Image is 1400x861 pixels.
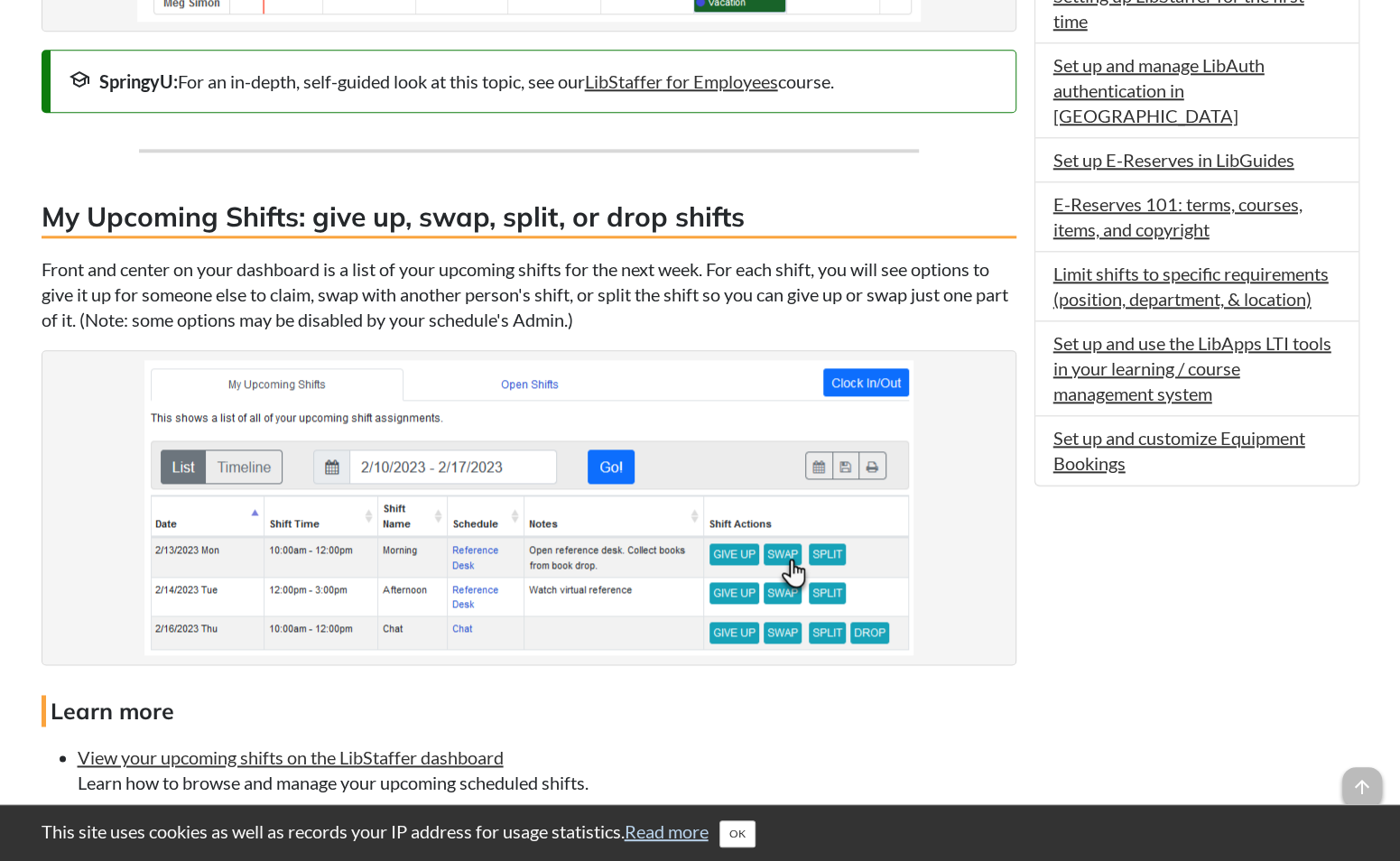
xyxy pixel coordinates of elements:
[144,360,913,655] img: The My Upcoming Shifts tab
[23,819,1377,847] div: This site uses cookies as well as records your IP address for usage statistics.
[1053,193,1303,240] a: E-Reserves 101: terms, courses, items, and copyright
[78,746,504,768] a: View your upcoming shifts on the LibStaffer dashboard
[1342,769,1382,791] a: arrow_upward
[78,745,1016,850] li: Learn how to browse and manage your upcoming scheduled shifts.
[99,70,178,92] strong: SpringyU:
[42,256,1016,332] p: Front and center on your dashboard is a list of your upcoming shifts for the next week. For each ...
[69,69,997,94] div: For an in-depth, self-guided look at this topic, see our course.
[1342,767,1382,807] span: arrow_upward
[625,820,709,842] a: Read more
[1053,332,1331,404] a: Set up and use the LibApps LTI tools in your learning / course management system
[585,70,778,92] a: LibStaffer for Employees
[1053,427,1305,474] a: Set up and customize Equipment Bookings
[1053,263,1329,310] a: Limit shifts to specific requirements (position, department, & location)
[1053,54,1265,126] a: Set up and manage LibAuth authentication in [GEOGRAPHIC_DATA]
[69,69,90,90] span: school
[114,800,1016,850] li: Learn how you can view your entire schedule(s) to see when your co-workers are scheduled.
[114,801,268,823] a: Navigate a schedule
[719,820,756,847] button: Close
[1053,149,1294,171] a: Set up E-Reserves in LibGuides
[42,695,1016,727] h4: Learn more
[42,198,1016,238] h3: My Upcoming Shifts: give up, swap, split, or drop shifts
